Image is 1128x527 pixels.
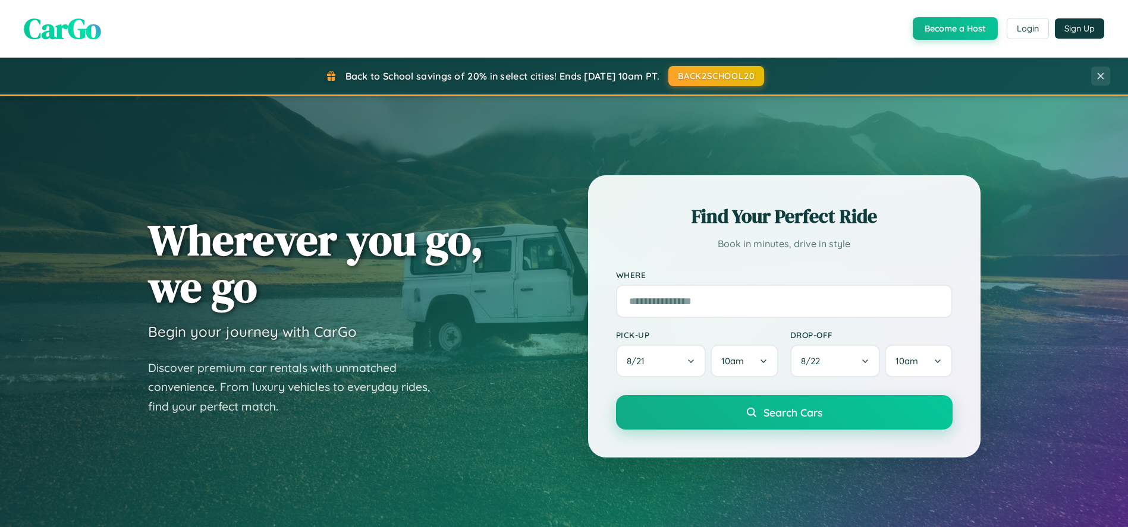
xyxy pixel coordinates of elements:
[763,406,822,419] span: Search Cars
[885,345,952,377] button: 10am
[711,345,778,377] button: 10am
[616,203,953,229] h2: Find Your Perfect Ride
[913,17,998,40] button: Become a Host
[616,345,706,377] button: 8/21
[24,9,101,48] span: CarGo
[790,330,953,340] label: Drop-off
[1055,18,1104,39] button: Sign Up
[616,235,953,253] p: Book in minutes, drive in style
[627,355,651,367] span: 8 / 21
[148,358,445,416] p: Discover premium car rentals with unmatched convenience. From luxury vehicles to everyday rides, ...
[148,216,483,310] h1: Wherever you go, we go
[345,70,659,82] span: Back to School savings of 20% in select cities! Ends [DATE] 10am PT.
[668,66,764,86] button: BACK2SCHOOL20
[616,395,953,430] button: Search Cars
[721,355,744,367] span: 10am
[616,270,953,280] label: Where
[616,330,778,340] label: Pick-up
[896,355,918,367] span: 10am
[148,323,357,340] h3: Begin your journey with CarGo
[790,345,881,377] button: 8/22
[801,355,826,367] span: 8 / 22
[1007,18,1049,39] button: Login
